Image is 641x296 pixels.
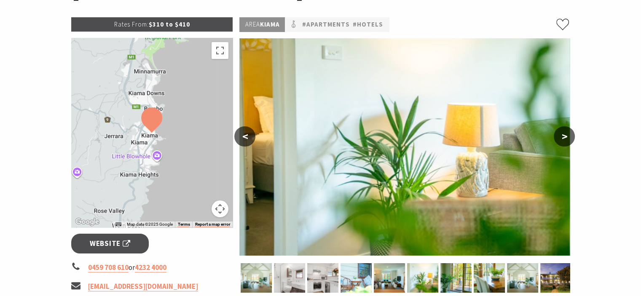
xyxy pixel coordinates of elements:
button: Keyboard shortcuts [115,221,121,227]
p: Kiama [239,17,285,32]
span: Map data ©2025 Google [126,222,172,227]
img: Google [73,216,101,227]
span: Rates From: [114,20,148,28]
a: Report a map error [195,222,230,227]
img: Looking over dining table to beautiful room with white walls and tasteful furnishings [374,263,405,293]
a: [EMAIL_ADDRESS][DOMAIN_NAME] [88,282,198,291]
li: or [71,262,233,273]
p: $310 to $410 [71,17,233,32]
a: Website [71,234,149,253]
img: Main loungeroom with high cieling white walls and comfortable lounge [507,263,538,293]
img: Room with white walls, lamp and slight view of room peering through an indoor palm tree [239,38,570,256]
a: #Apartments [302,19,349,30]
button: < [234,126,255,147]
img: Bellevue dining table with beige chairs and a small plant in the middle of the table [474,263,505,293]
a: Open this area in Google Maps (opens a new window) [73,216,101,227]
img: Kitchen, Apt 6 [307,263,338,293]
span: Area [245,20,260,28]
img: Room with white walls, lamp and slight view of room peering through an indoor palm tree [407,263,438,293]
a: 4232 4000 [135,263,166,272]
button: Toggle fullscreen view [212,42,228,59]
img: Superior Apt 6 Bathroom [274,263,305,293]
a: #Hotels [352,19,383,30]
img: The Bellevue Kiama historic building [540,263,571,293]
img: Beautiful french doors with an indoor palm tree at the entrance and someone sitting in the sun [440,263,472,293]
img: Cane chairs on Bellevue deck with blue and white cushions [341,263,372,293]
a: Terms (opens in new tab) [177,222,190,227]
span: Website [90,238,130,249]
button: > [554,126,575,147]
a: 0459 708 610 [88,263,129,272]
button: Map camera controls [212,200,228,217]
